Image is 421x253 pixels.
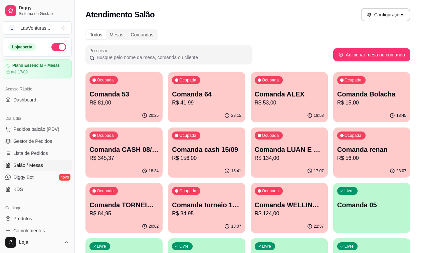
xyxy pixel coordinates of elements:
[172,99,241,107] p: R$ 41,99
[13,162,43,169] span: Salão / Mesas
[13,227,45,234] span: Complementos
[127,30,157,39] div: Comandas
[337,145,406,154] p: Comanda renan
[97,77,114,83] p: Ocupada
[231,113,241,118] p: 23:15
[149,224,159,229] p: 20:02
[396,113,406,118] p: 18:45
[8,43,36,51] div: Loja aberta
[172,145,241,154] p: Comanda cash 15/09
[255,210,324,218] p: R$ 124,00
[255,89,324,99] p: Comanda ALEX
[3,234,72,250] button: Loja
[3,203,72,213] div: Catálogo
[231,224,241,229] p: 18:07
[345,244,354,249] p: Livre
[20,25,50,31] div: LasVenturas ...
[51,43,66,51] button: Alterar Status
[179,244,189,249] p: Livre
[262,77,279,83] p: Ocupada
[13,186,23,193] span: KDS
[333,72,410,122] button: OcupadaComanda BolachaR$ 15,0018:45
[179,188,196,194] p: Ocupada
[11,69,28,75] article: até 17/09
[333,48,410,61] button: Adicionar mesa ou comanda
[255,154,324,162] p: R$ 134,00
[345,77,362,83] p: Ocupada
[3,124,72,135] button: Pedidos balcão (PDV)
[13,215,32,222] span: Produtos
[89,200,159,210] p: Comanda TORNEIO 08/09
[3,3,72,19] a: DiggySistema de Gestão
[3,225,72,236] a: Complementos
[345,188,354,194] p: Livre
[3,113,72,124] div: Dia a dia
[97,133,114,138] p: Ocupada
[89,145,159,154] p: Comanda CASH 08/09
[3,84,72,94] div: Acesso Rápido
[94,54,248,61] input: Pesquisar
[179,77,196,83] p: Ocupada
[168,72,245,122] button: OcupadaComanda 64R$ 41,9923:15
[19,5,69,11] span: Diggy
[262,244,271,249] p: Livre
[251,183,328,233] button: OcupadaComanda WELLINGTOMR$ 124,0022:37
[168,183,245,233] button: OcupadaComanda torneio 15/09R$ 84,9518:07
[12,63,60,68] article: Plano Essencial + Mesas
[3,213,72,224] a: Produtos
[172,89,241,99] p: Comanda 64
[255,99,324,107] p: R$ 53,00
[19,11,69,16] span: Sistema de Gestão
[251,72,328,122] button: OcupadaComanda ALEXR$ 53,0019:53
[89,210,159,218] p: R$ 84,95
[106,30,127,39] div: Mesas
[97,188,114,194] p: Ocupada
[3,172,72,183] a: Diggy Botnovo
[345,133,362,138] p: Ocupada
[172,210,241,218] p: R$ 84,95
[337,200,406,210] p: Comanda 05
[3,148,72,159] a: Lista de Pedidos
[255,145,324,154] p: Comanda LUAN E BIAH
[3,21,72,35] button: Select a team
[85,72,163,122] button: OcupadaComanda 53R$ 81,0020:25
[89,89,159,99] p: Comanda 53
[149,168,159,174] p: 18:34
[172,154,241,162] p: R$ 156,00
[262,133,279,138] p: Ocupada
[3,94,72,105] a: Dashboard
[85,128,163,178] button: OcupadaComanda CASH 08/09R$ 345,3718:34
[3,59,72,78] a: Plano Essencial + Mesasaté 17/09
[13,138,52,145] span: Gestor de Pedidos
[179,133,196,138] p: Ocupada
[314,168,324,174] p: 17:07
[3,184,72,195] a: KDS
[333,183,410,233] button: LivreComanda 05
[97,244,106,249] p: Livre
[337,99,406,107] p: R$ 15,00
[86,30,106,39] div: Todos
[361,8,410,21] button: Configurações
[172,200,241,210] p: Comanda torneio 15/09
[89,99,159,107] p: R$ 81,00
[262,188,279,194] p: Ocupada
[8,25,15,31] span: L
[13,174,34,181] span: Diggy Bot
[149,113,159,118] p: 20:25
[13,126,59,133] span: Pedidos balcão (PDV)
[85,183,163,233] button: OcupadaComanda TORNEIO 08/09R$ 84,9520:02
[231,168,241,174] p: 15:41
[314,113,324,118] p: 19:53
[396,168,406,174] p: 23:07
[255,200,324,210] p: Comanda WELLINGTOM
[333,128,410,178] button: OcupadaComanda renanR$ 56,0023:07
[251,128,328,178] button: OcupadaComanda LUAN E BIAHR$ 134,0017:07
[3,136,72,147] a: Gestor de Pedidos
[89,48,110,53] label: Pesquisar
[13,150,48,157] span: Lista de Pedidos
[337,89,406,99] p: Comanda Bolacha
[168,128,245,178] button: OcupadaComanda cash 15/09R$ 156,0015:41
[13,96,36,103] span: Dashboard
[314,224,324,229] p: 22:37
[89,154,159,162] p: R$ 345,37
